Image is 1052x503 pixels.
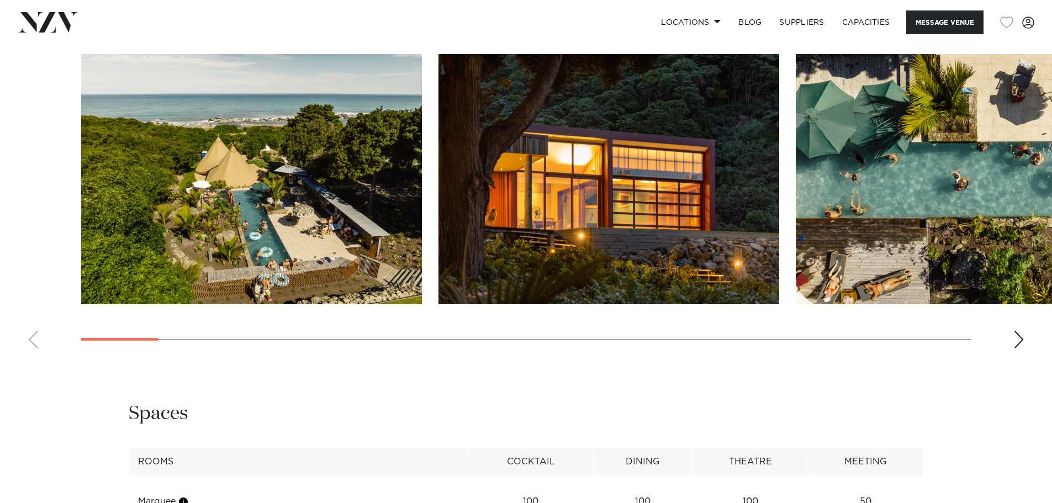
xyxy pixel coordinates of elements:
a: Locations [652,10,729,34]
a: SUPPLIERS [770,10,833,34]
h2: Spaces [129,401,188,426]
swiper-slide: 1 / 29 [81,54,422,304]
th: Rooms [129,448,468,475]
a: BLOG [729,10,770,34]
th: Theatre [692,448,808,475]
th: Meeting [808,448,923,475]
th: Dining [593,448,692,475]
swiper-slide: 2 / 29 [438,54,779,304]
th: Cocktail [468,448,594,475]
img: nzv-logo.png [18,12,78,32]
a: Capacities [833,10,899,34]
button: Message Venue [906,10,984,34]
